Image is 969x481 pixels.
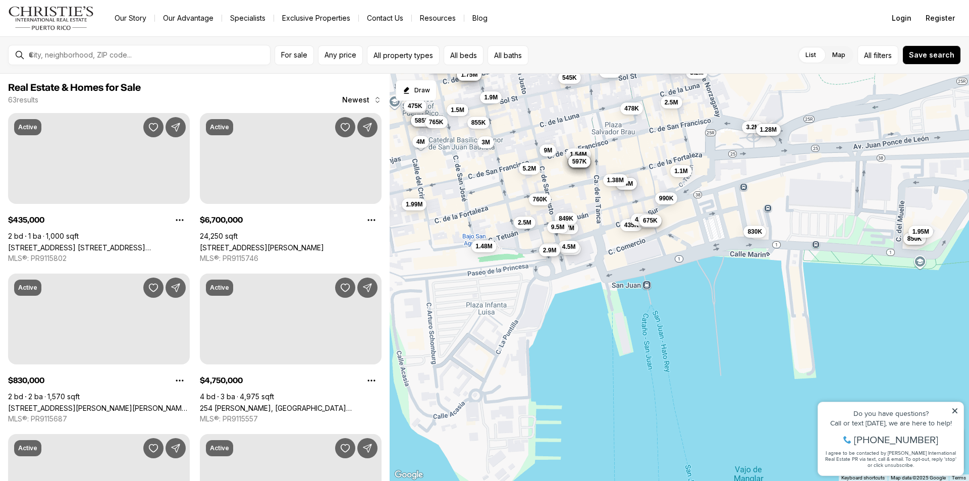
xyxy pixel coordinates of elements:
[908,226,933,238] button: 1.95M
[551,223,565,231] span: 9.5M
[210,444,229,452] p: Active
[874,50,892,61] span: filters
[824,46,853,64] label: Map
[620,102,643,115] button: 478K
[275,45,314,65] button: For sale
[607,176,624,184] span: 1.38M
[635,216,649,224] span: 4.5M
[756,124,781,136] button: 1.28M
[543,246,557,254] span: 2.9M
[926,14,955,22] span: Register
[523,165,536,173] span: 5.2M
[342,96,369,104] span: Newest
[797,46,824,64] label: List
[909,51,954,59] span: Save search
[143,278,164,298] button: Save Property: 100 CALLE JUAN ANTONIO CORRETJER #501
[484,93,498,101] span: 1.9M
[665,98,678,106] span: 2.5M
[11,32,146,39] div: Call or text [DATE], we are here to help!
[864,50,872,61] span: All
[13,62,144,81] span: I agree to be contacted by [PERSON_NAME] International Real Estate PR via text, call & email. To ...
[8,6,94,30] img: logo
[475,242,492,250] span: 1.48M
[429,118,444,126] span: 765K
[477,136,494,148] button: 3M
[747,228,762,236] span: 830K
[335,117,355,137] button: Save Property: 251/253 TETUAN ST
[18,123,37,131] p: Active
[8,96,38,104] p: 63 results
[451,106,464,114] span: 1.5M
[746,123,760,131] span: 3.2M
[892,14,911,22] span: Login
[547,221,569,233] button: 9.5M
[907,235,922,243] span: 850K
[361,370,382,391] button: Property options
[624,221,639,229] span: 435K
[857,45,898,65] button: Allfilters
[357,117,378,137] button: Share Property
[562,74,577,82] span: 545K
[444,45,483,65] button: All beds
[200,404,382,412] a: 254 NORZAGARAY, SAN JUAN PR, 00901
[518,219,531,227] span: 2.5M
[325,51,356,59] span: Any price
[402,198,426,210] button: 1.99M
[425,116,448,128] button: 765K
[408,102,422,110] span: 475K
[411,115,434,127] button: 585K
[8,243,190,252] a: 307 Tetuan St. COND. SOLARIA #302, SAN JUAN PR, 00901
[902,45,961,65] button: Save search
[404,100,426,112] button: 475K
[655,192,678,204] button: 990K
[661,96,682,109] button: 2.5M
[412,11,464,25] a: Resources
[357,278,378,298] button: Share Property
[406,200,422,208] span: 1.99M
[903,233,926,245] button: 850K
[572,157,587,166] span: 597K
[639,215,662,227] button: 675K
[274,11,358,25] a: Exclusive Properties
[318,45,363,65] button: Any price
[357,438,378,458] button: Share Property
[539,244,561,256] button: 2.9M
[558,72,581,84] button: 545K
[659,194,674,202] span: 990K
[461,71,477,79] span: 1.75M
[18,284,37,292] p: Active
[106,11,154,25] a: Our Story
[447,104,468,116] button: 1.5M
[166,278,186,298] button: Share Property
[336,90,388,110] button: Newest
[464,11,496,25] a: Blog
[886,8,918,28] button: Login
[540,144,556,156] button: 9M
[359,11,411,25] button: Contact Us
[555,212,577,225] button: 849K
[920,8,961,28] button: Register
[566,148,590,161] button: 1.54M
[412,136,429,148] button: 4M
[624,104,639,113] span: 478K
[480,91,502,103] button: 1.9M
[514,217,535,229] button: 2.5M
[210,284,229,292] p: Active
[8,83,141,93] span: Real Estate & Homes for Sale
[674,167,688,175] span: 1.1M
[361,210,382,230] button: Property options
[488,45,528,65] button: All baths
[743,226,766,238] button: 830K
[170,210,190,230] button: Property options
[11,23,146,30] div: Do you have questions?
[18,444,37,452] p: Active
[415,117,429,125] span: 585K
[544,146,552,154] span: 9M
[467,117,490,129] button: 855K
[570,150,586,158] span: 1.54M
[481,138,490,146] span: 3M
[540,243,561,255] button: 2.9M
[457,69,481,81] button: 1.75M
[643,217,658,225] span: 675K
[41,47,126,58] span: [PHONE_NUMBER]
